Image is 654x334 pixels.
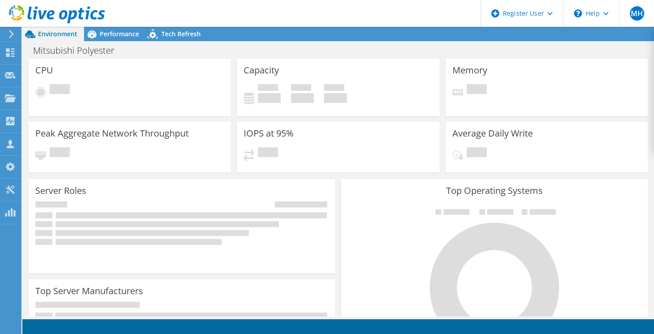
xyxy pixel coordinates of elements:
[161,30,201,38] span: Tech Refresh
[324,93,347,103] h4: 0 GiB
[29,46,128,56] h1: Mitsubishi Polyester
[35,286,143,296] h3: Top Server Manufacturers
[35,65,53,75] h3: CPU
[291,84,311,93] span: Free
[291,93,314,103] h4: 0 GiB
[467,147,487,159] span: Pending
[467,84,487,96] span: Pending
[258,93,281,103] h4: 0 GiB
[50,84,70,96] span: Pending
[324,84,344,93] span: Total
[452,128,533,138] h3: Average Daily Write
[258,147,278,159] span: Pending
[258,84,278,93] span: Used
[50,147,70,159] span: Pending
[574,9,582,17] svg: \n
[38,30,77,38] span: Environment
[35,186,86,196] h3: Server Roles
[630,6,644,21] span: MH
[35,128,189,138] h3: Peak Aggregate Network Throughput
[100,30,139,38] span: Performance
[348,186,641,196] h3: Top Operating Systems
[244,128,294,138] h3: IOPS at 95%
[244,65,279,75] h3: Capacity
[452,65,487,75] h3: Memory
